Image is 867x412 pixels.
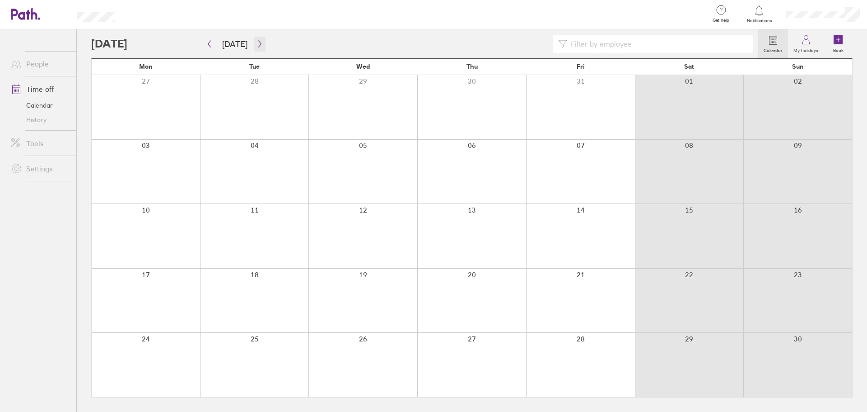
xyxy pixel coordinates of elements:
[4,160,76,178] a: Settings
[4,98,76,113] a: Calendar
[577,63,585,70] span: Fri
[4,113,76,127] a: History
[466,63,478,70] span: Thu
[788,45,824,53] label: My holidays
[745,5,774,24] a: Notifications
[139,63,153,70] span: Mon
[684,63,694,70] span: Sat
[758,29,788,58] a: Calendar
[4,80,76,98] a: Time off
[745,18,774,24] span: Notifications
[356,63,370,70] span: Wed
[706,18,736,23] span: Get help
[215,37,255,52] button: [DATE]
[792,63,804,70] span: Sun
[828,45,849,53] label: Book
[758,45,788,53] label: Calendar
[824,29,853,58] a: Book
[567,35,747,52] input: Filter by employee
[4,134,76,152] a: Tools
[788,29,824,58] a: My holidays
[4,55,76,73] a: People
[249,63,260,70] span: Tue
